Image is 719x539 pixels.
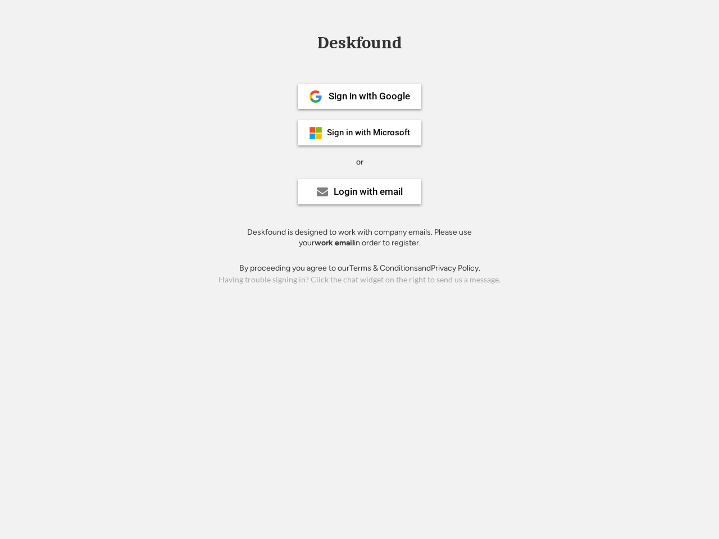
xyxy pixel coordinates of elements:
img: ms-symbollockup_mssymbol_19.png [309,126,322,140]
a: Terms & Conditions [349,263,418,273]
div: Deskfound [312,34,407,52]
div: or [356,157,363,168]
strong: work email [315,238,354,248]
img: 1024px-Google__G__Logo.svg.png [309,90,322,103]
div: Login with email [334,187,403,197]
div: Sign in with Google [329,92,410,101]
div: By proceeding you agree to our and [239,263,480,274]
div: Deskfound is designed to work with company emails. Please use your in order to register. [233,227,486,249]
div: Sign in with Microsoft [327,129,410,137]
a: Privacy Policy. [431,263,480,273]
